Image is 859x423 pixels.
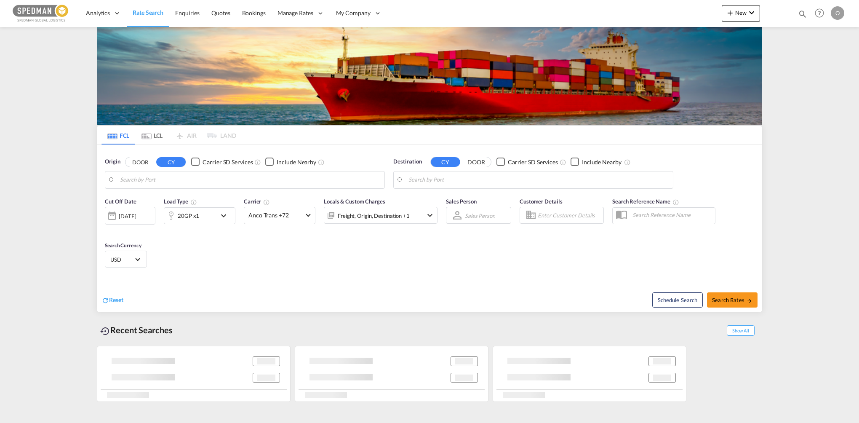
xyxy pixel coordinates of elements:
span: Bookings [242,9,266,16]
button: DOOR [462,157,491,167]
div: Include Nearby [277,158,316,166]
div: Origin DOOR CY Checkbox No InkUnchecked: Search for CY (Container Yard) services for all selected... [97,145,762,312]
div: 20GP x1 [178,210,199,222]
div: 20GP x1icon-chevron-down [164,207,235,224]
span: Destination [393,158,422,166]
span: Help [812,6,827,20]
span: My Company [336,9,371,17]
div: Help [812,6,831,21]
md-checkbox: Checkbox No Ink [191,158,253,166]
span: Customer Details [520,198,562,205]
span: Anco Trans +72 [248,211,303,220]
div: O [831,6,844,20]
span: Enquiries [175,9,200,16]
md-icon: icon-chevron-down [747,8,757,18]
md-select: Sales Person [464,209,496,222]
button: CY [431,157,460,167]
div: icon-magnify [798,9,807,22]
span: Search Rates [712,297,752,303]
span: Quotes [211,9,230,16]
div: [DATE] [105,207,155,225]
md-icon: icon-refresh [101,297,109,304]
span: New [725,9,757,16]
button: icon-plus 400-fgNewicon-chevron-down [722,5,760,22]
div: Freight Origin Destination Factory Stuffing [338,210,410,222]
md-icon: icon-chevron-down [219,211,233,221]
md-icon: icon-information-outline [190,199,197,206]
div: [DATE] [119,212,136,220]
md-icon: Your search will be saved by the below given name [672,199,679,206]
md-tab-item: FCL [101,126,135,145]
span: Search Reference Name [612,198,679,205]
span: Reset [109,296,123,303]
button: DOOR [125,157,155,167]
div: Carrier SD Services [508,158,558,166]
md-checkbox: Checkbox No Ink [496,158,558,166]
img: c12ca350ff1b11efb6b291369744d907.png [13,4,69,23]
button: Note: By default Schedule search will only considerorigin ports, destination ports and cut off da... [652,292,703,308]
md-select: Select Currency: $ USDUnited States Dollar [109,253,142,265]
md-pagination-wrapper: Use the left and right arrow keys to navigate between tabs [101,126,236,145]
md-icon: Unchecked: Ignores neighbouring ports when fetching rates.Checked : Includes neighbouring ports w... [318,159,325,166]
md-icon: icon-magnify [798,9,807,19]
md-icon: icon-plus 400-fg [725,8,735,18]
button: CY [156,157,186,167]
span: Carrier [244,198,270,205]
input: Search Reference Name [628,209,715,221]
md-icon: The selected Trucker/Carrierwill be displayed in the rate results If the rates are from another f... [263,199,270,206]
div: icon-refreshReset [101,296,123,305]
md-icon: Unchecked: Search for CY (Container Yard) services for all selected carriers.Checked : Search for... [254,159,261,166]
md-icon: icon-chevron-down [425,210,435,220]
span: Origin [105,158,120,166]
md-icon: Unchecked: Ignores neighbouring ports when fetching rates.Checked : Includes neighbouring ports w... [624,159,631,166]
md-datepicker: Select [105,224,111,235]
input: Enter Customer Details [538,209,601,222]
div: Recent Searches [97,321,176,340]
span: Load Type [164,198,197,205]
span: Cut Off Date [105,198,136,205]
md-checkbox: Checkbox No Ink [265,158,316,166]
div: Include Nearby [582,158,622,166]
md-icon: Unchecked: Search for CY (Container Yard) services for all selected carriers.Checked : Search for... [560,159,566,166]
input: Search by Port [120,174,380,186]
span: Search Currency [105,242,141,249]
md-icon: icon-arrow-right [747,298,752,304]
img: LCL+%26+FCL+BACKGROUND.png [97,27,762,125]
md-checkbox: Checkbox No Ink [571,158,622,166]
span: Sales Person [446,198,477,205]
span: Rate Search [133,9,163,16]
div: Freight Origin Destination Factory Stuffingicon-chevron-down [324,207,438,224]
span: Manage Rates [277,9,313,17]
span: USD [110,256,134,263]
button: Search Ratesicon-arrow-right [707,292,758,308]
span: Show All [727,325,755,336]
md-tab-item: LCL [135,126,169,145]
md-icon: icon-backup-restore [100,326,110,336]
span: Locals & Custom Charges [324,198,385,205]
span: Analytics [86,9,110,17]
input: Search by Port [408,174,669,186]
div: Carrier SD Services [203,158,253,166]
